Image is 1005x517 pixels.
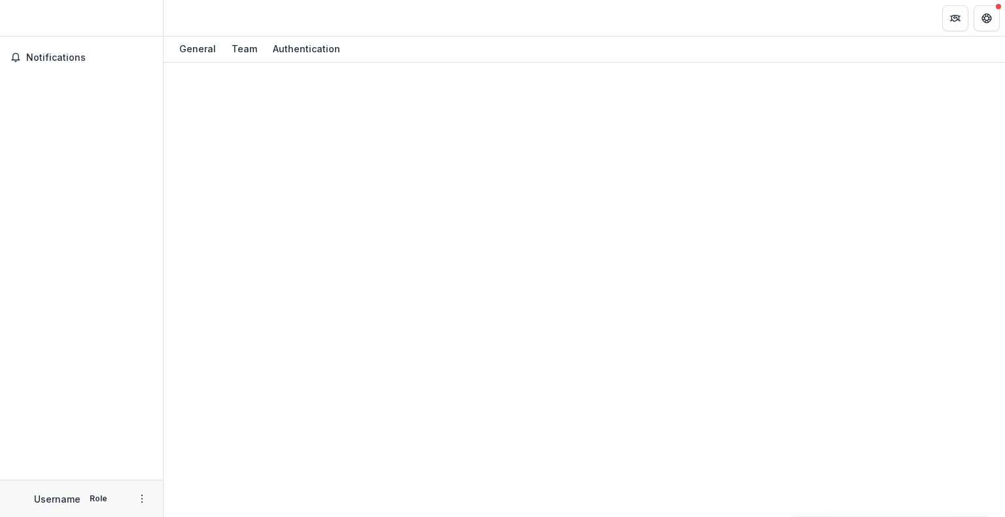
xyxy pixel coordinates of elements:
[34,492,80,506] p: Username
[174,39,221,58] div: General
[268,39,345,58] div: Authentication
[174,37,221,62] a: General
[134,491,150,507] button: More
[942,5,968,31] button: Partners
[5,47,158,68] button: Notifications
[86,493,111,505] p: Role
[226,39,262,58] div: Team
[26,52,152,63] span: Notifications
[268,37,345,62] a: Authentication
[974,5,1000,31] button: Get Help
[226,37,262,62] a: Team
